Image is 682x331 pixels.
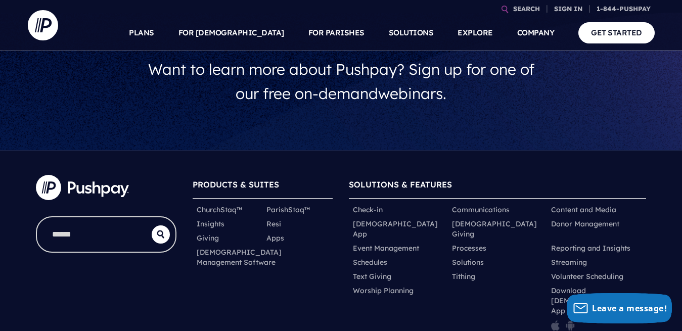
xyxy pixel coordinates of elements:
[551,320,560,331] img: pp_icon_appstore.png
[197,247,282,267] a: [DEMOGRAPHIC_DATA] Management Software
[452,205,510,215] a: Communications
[452,243,486,253] a: Processes
[551,271,623,281] a: Volunteer Scheduling
[551,243,630,253] a: Reporting and Insights
[197,219,224,229] a: Insights
[353,286,414,296] a: Worship Planning
[452,271,475,281] a: Tithing
[353,243,419,253] a: Event Management
[592,303,667,314] span: Leave a message!
[353,205,383,215] a: Check-in
[578,22,655,43] a: GET STARTED
[458,15,493,51] a: EXPLORE
[567,293,672,323] button: Leave a message!
[129,15,154,51] a: PLANS
[308,15,365,51] a: FOR PARISHES
[266,205,310,215] a: ParishStaq™
[266,233,284,243] a: Apps
[517,15,555,51] a: COMPANY
[349,175,646,199] h6: SOLUTIONS & FEATURES
[452,219,543,239] a: [DEMOGRAPHIC_DATA] Giving
[266,219,281,229] a: Resi
[353,219,444,239] a: [DEMOGRAPHIC_DATA] App
[551,257,587,267] a: Streaming
[452,257,484,267] a: Solutions
[197,205,242,215] a: ChurchStaq™
[389,15,434,51] a: SOLUTIONS
[353,257,387,267] a: Schedules
[148,60,534,103] span: Want to learn more about Pushpay? Sign up for one of our free on-demand .
[378,84,443,103] a: webinars
[178,15,284,51] a: FOR [DEMOGRAPHIC_DATA]
[353,271,391,281] a: Text Giving
[566,320,575,331] img: pp_icon_gplay.png
[197,233,219,243] a: Giving
[551,219,619,229] a: Donor Management
[193,175,333,199] h6: PRODUCTS & SUITES
[551,205,616,215] a: Content and Media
